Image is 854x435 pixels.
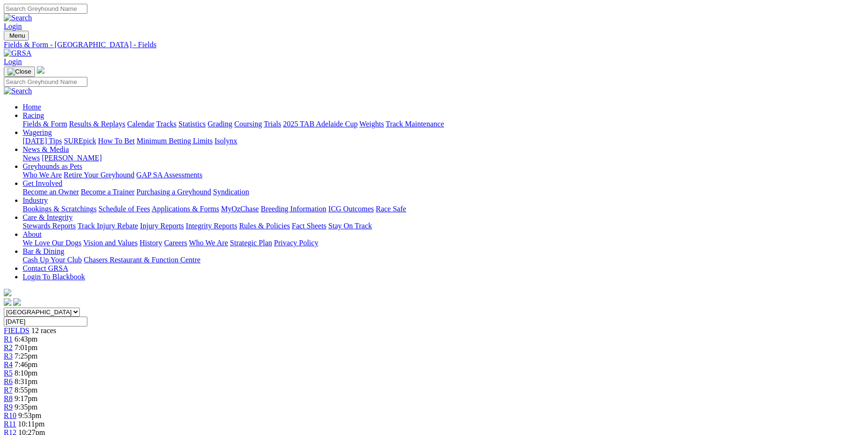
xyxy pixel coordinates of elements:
[4,360,13,368] a: R4
[23,103,41,111] a: Home
[4,14,32,22] img: Search
[234,120,262,128] a: Coursing
[23,196,48,204] a: Industry
[18,411,42,419] span: 9:53pm
[23,111,44,119] a: Racing
[15,352,38,360] span: 7:25pm
[214,137,237,145] a: Isolynx
[4,343,13,351] span: R2
[15,394,38,402] span: 9:17pm
[23,222,850,230] div: Care & Integrity
[4,335,13,343] a: R1
[140,222,184,230] a: Injury Reports
[208,120,232,128] a: Grading
[328,205,374,213] a: ICG Outcomes
[4,386,13,394] a: R7
[386,120,444,128] a: Track Maintenance
[4,289,11,296] img: logo-grsa-white.png
[4,394,13,402] a: R8
[274,239,318,247] a: Privacy Policy
[127,120,154,128] a: Calendar
[4,377,13,385] a: R6
[261,205,326,213] a: Breeding Information
[213,188,249,196] a: Syndication
[4,49,32,58] img: GRSA
[4,317,87,326] input: Select date
[23,264,68,272] a: Contact GRSA
[77,222,138,230] a: Track Injury Rebate
[64,171,135,179] a: Retire Your Greyhound
[83,239,137,247] a: Vision and Values
[23,205,850,213] div: Industry
[23,256,82,264] a: Cash Up Your Club
[23,171,62,179] a: Who We Are
[15,343,38,351] span: 7:01pm
[23,171,850,179] div: Greyhounds as Pets
[37,66,44,74] img: logo-grsa-white.png
[23,239,850,247] div: About
[84,256,200,264] a: Chasers Restaurant & Function Centre
[4,411,17,419] a: R10
[4,352,13,360] a: R3
[23,162,82,170] a: Greyhounds as Pets
[4,369,13,377] a: R5
[23,128,52,136] a: Wagering
[137,188,211,196] a: Purchasing a Greyhound
[15,377,38,385] span: 8:31pm
[4,420,16,428] a: R11
[359,120,384,128] a: Weights
[328,222,372,230] a: Stay On Track
[23,222,76,230] a: Stewards Reports
[221,205,259,213] a: MyOzChase
[230,239,272,247] a: Strategic Plan
[239,222,290,230] a: Rules & Policies
[376,205,406,213] a: Race Safe
[4,31,29,41] button: Toggle navigation
[15,386,38,394] span: 8:55pm
[64,137,96,145] a: SUREpick
[179,120,206,128] a: Statistics
[4,326,29,335] a: FIELDS
[81,188,135,196] a: Become a Trainer
[9,32,25,39] span: Menu
[23,188,850,196] div: Get Involved
[98,205,150,213] a: Schedule of Fees
[23,256,850,264] div: Bar & Dining
[4,403,13,411] span: R9
[23,247,64,255] a: Bar & Dining
[4,58,22,66] a: Login
[4,298,11,306] img: facebook.svg
[23,205,96,213] a: Bookings & Scratchings
[23,213,73,221] a: Care & Integrity
[15,335,38,343] span: 6:43pm
[15,369,38,377] span: 8:10pm
[8,68,31,75] img: Close
[189,239,228,247] a: Who We Are
[156,120,177,128] a: Tracks
[4,41,850,49] a: Fields & Form - [GEOGRAPHIC_DATA] - Fields
[186,222,237,230] a: Integrity Reports
[23,145,69,153] a: News & Media
[15,403,38,411] span: 9:35pm
[42,154,102,162] a: [PERSON_NAME]
[15,360,38,368] span: 7:46pm
[137,171,203,179] a: GAP SA Assessments
[23,179,62,187] a: Get Involved
[23,239,81,247] a: We Love Our Dogs
[23,137,62,145] a: [DATE] Tips
[31,326,56,335] span: 12 races
[13,298,21,306] img: twitter.svg
[152,205,219,213] a: Applications & Forms
[98,137,135,145] a: How To Bet
[283,120,358,128] a: 2025 TAB Adelaide Cup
